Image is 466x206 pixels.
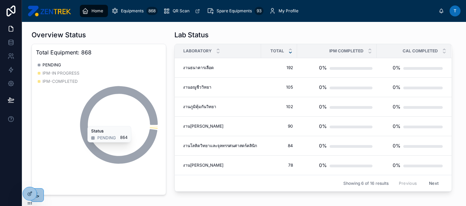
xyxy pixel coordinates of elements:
[393,119,401,133] div: 0%
[183,143,257,149] a: งานโลหิตวิทยาและจุลทรรศนศาสตร์คลินิก
[301,158,372,172] a: 0%
[301,100,372,114] a: 0%
[42,70,79,76] span: IPM-IN PROGRESS
[255,7,263,15] div: 93
[36,59,162,191] div: chart
[267,5,303,17] a: My Profile
[42,79,78,84] span: IPM-COMPLETED
[183,85,211,90] span: งานอณูชีววิทยา
[424,178,443,189] button: Next
[91,8,103,14] span: Home
[393,61,401,75] div: 0%
[265,124,293,129] a: 90
[121,8,144,14] span: Equipments
[265,163,293,168] a: 78
[393,100,401,114] div: 0%
[265,104,293,110] a: 102
[217,8,252,14] span: Spare Equipments
[174,30,209,40] h1: Lab Status
[183,65,257,70] a: งานธนาคารเลือด
[183,104,216,110] span: งานภูมิคุ้มกันวิทยา
[301,61,372,75] a: 0%
[161,5,204,17] a: QR Scan
[183,124,257,129] a: งาน[PERSON_NAME]
[183,163,223,168] span: งาน[PERSON_NAME]
[183,48,212,54] span: Laboratory
[319,80,327,94] div: 0%
[377,80,443,94] a: 0%
[319,100,327,114] div: 0%
[183,85,257,90] a: งานอณูชีววิทยา
[329,48,364,54] span: IPM COMPLETED
[377,100,443,114] a: 0%
[319,139,327,153] div: 0%
[183,104,257,110] a: งานภูมิคุ้มกันวิทยา
[109,5,160,17] a: Equipments868
[80,5,108,17] a: Home
[454,8,456,14] span: T
[377,139,443,153] a: 0%
[279,8,298,14] span: My Profile
[183,65,214,70] span: งานธนาคารเลือด
[393,158,401,172] div: 0%
[319,119,327,133] div: 0%
[42,62,61,68] span: PENDING
[301,80,372,94] a: 0%
[377,158,443,172] a: 0%
[377,119,443,133] a: 0%
[27,5,71,16] img: App logo
[265,85,293,90] a: 105
[403,48,438,54] span: CAL COMPLETED
[393,139,401,153] div: 0%
[393,80,401,94] div: 0%
[183,124,223,129] span: งาน[PERSON_NAME]
[183,163,257,168] a: งาน[PERSON_NAME]
[319,158,327,172] div: 0%
[301,119,372,133] a: 0%
[343,181,389,186] span: Showing 6 of 16 results
[36,48,162,56] span: Total Equipment: 868
[377,61,443,75] a: 0%
[146,7,158,15] div: 868
[270,48,284,54] span: Total
[173,8,189,14] span: QR Scan
[265,143,293,149] a: 84
[76,3,439,18] div: scrollable content
[319,61,327,75] div: 0%
[32,30,86,40] h1: Overview Status
[205,5,266,17] a: Spare Equipments93
[301,139,372,153] a: 0%
[265,65,293,70] a: 192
